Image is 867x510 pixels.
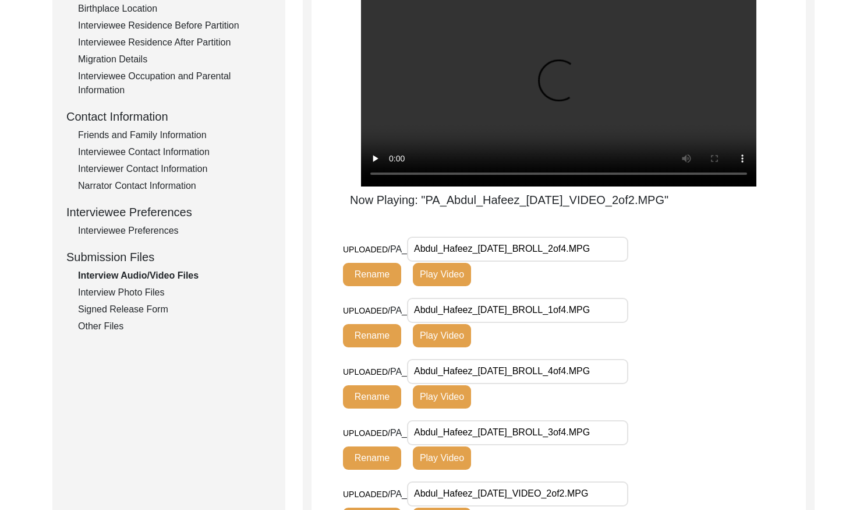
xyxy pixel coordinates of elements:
[343,428,390,437] span: UPLOADED/
[78,145,271,159] div: Interviewee Contact Information
[413,385,471,409] button: Play Video
[413,263,471,286] button: Play Video
[78,303,271,316] div: Signed Release Form
[390,244,407,254] span: PA_
[66,203,271,221] div: Interviewee Preferences
[78,52,271,66] div: Migration Details
[390,427,407,437] span: PA_
[343,324,401,347] button: Rename
[78,179,271,193] div: Narrator Contact Information
[343,446,401,470] button: Rename
[343,244,390,254] span: UPLOADED/
[390,488,407,498] span: PA_
[78,224,271,238] div: Interviewee Preferences
[413,446,471,470] button: Play Video
[78,128,271,142] div: Friends and Family Information
[343,305,390,315] span: UPLOADED/
[78,19,271,33] div: Interviewee Residence Before Partition
[78,36,271,50] div: Interviewee Residence After Partition
[78,269,271,283] div: Interview Audio/Video Files
[78,162,271,176] div: Interviewer Contact Information
[78,2,271,16] div: Birthplace Location
[78,286,271,300] div: Interview Photo Files
[78,319,271,333] div: Other Files
[66,108,271,125] div: Contact Information
[78,69,271,97] div: Interviewee Occupation and Parental Information
[343,385,401,409] button: Rename
[312,191,707,209] div: Now Playing: "PA_Abdul_Hafeez_[DATE]_VIDEO_2of2.MPG"
[390,305,407,315] span: PA_
[343,263,401,286] button: Rename
[343,489,390,498] span: UPLOADED/
[343,367,390,376] span: UPLOADED/
[390,366,407,376] span: PA_
[413,324,471,347] button: Play Video
[66,248,271,266] div: Submission Files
